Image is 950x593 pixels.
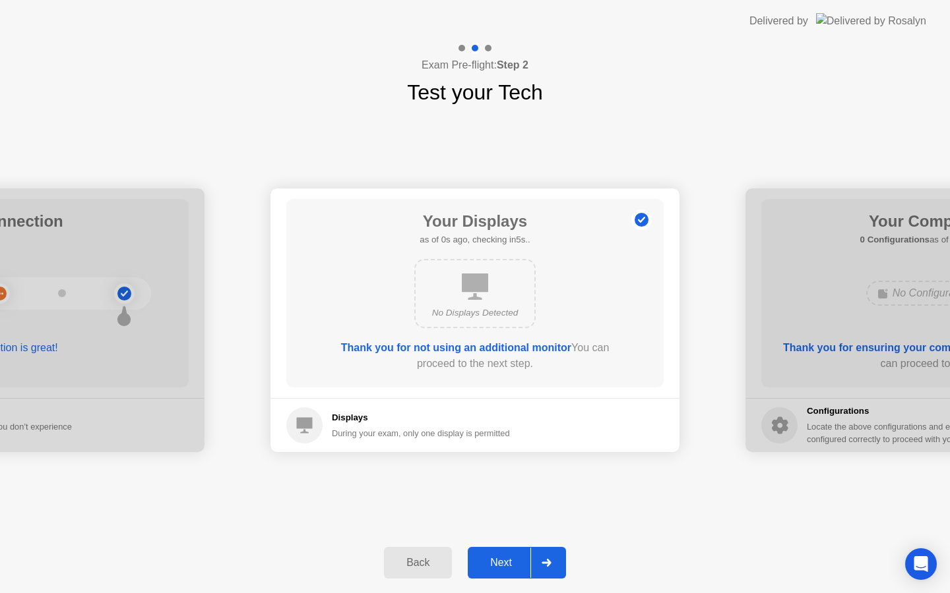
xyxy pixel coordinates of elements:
[422,57,528,73] h4: Exam Pre-flight:
[816,13,926,28] img: Delivered by Rosalyn
[341,342,571,353] b: Thank you for not using an additional monitor
[384,547,452,579] button: Back
[468,547,566,579] button: Next
[749,13,808,29] div: Delivered by
[324,340,626,372] div: You can proceed to the next step.
[332,411,510,424] h5: Displays
[905,548,937,580] div: Open Intercom Messenger
[388,557,448,569] div: Back
[426,306,524,320] div: No Displays Detected
[472,557,530,569] div: Next
[420,233,530,246] h5: as of 0s ago, checking in5s..
[497,59,528,71] b: Step 2
[332,427,510,439] div: During your exam, only one display is permitted
[407,76,543,108] h1: Test your Tech
[420,210,530,233] h1: Your Displays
